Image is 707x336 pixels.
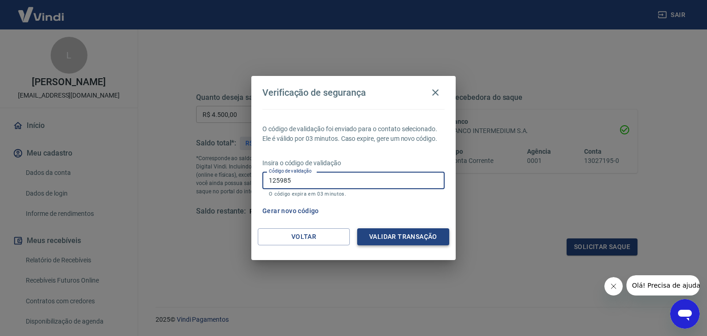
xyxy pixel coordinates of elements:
[262,124,445,144] p: O código de validação foi enviado para o contato selecionado. Ele é válido por 03 minutos. Caso e...
[626,275,700,295] iframe: Mensagem da empresa
[269,168,312,174] label: Código de validação
[357,228,449,245] button: Validar transação
[6,6,77,14] span: Olá! Precisa de ajuda?
[262,158,445,168] p: Insira o código de validação
[259,203,323,220] button: Gerar novo código
[262,87,366,98] h4: Verificação de segurança
[670,299,700,329] iframe: Botão para abrir a janela de mensagens
[269,191,438,197] p: O código expira em 03 minutos.
[604,277,623,295] iframe: Fechar mensagem
[258,228,350,245] button: Voltar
